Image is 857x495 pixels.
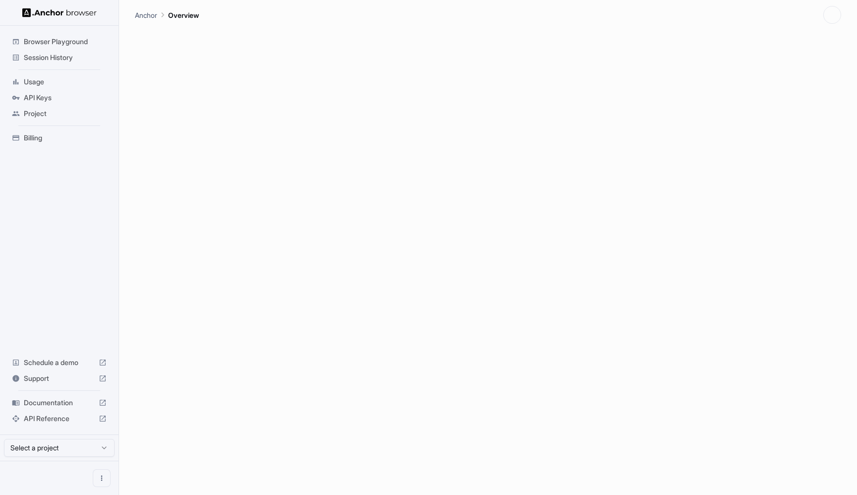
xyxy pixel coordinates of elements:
[168,10,199,20] p: Overview
[24,37,107,47] span: Browser Playground
[8,90,111,106] div: API Keys
[8,395,111,411] div: Documentation
[93,469,111,487] button: Open menu
[24,53,107,62] span: Session History
[24,93,107,103] span: API Keys
[24,398,95,408] span: Documentation
[135,9,199,20] nav: breadcrumb
[8,130,111,146] div: Billing
[24,358,95,368] span: Schedule a demo
[135,10,157,20] p: Anchor
[24,77,107,87] span: Usage
[8,34,111,50] div: Browser Playground
[8,106,111,122] div: Project
[8,355,111,371] div: Schedule a demo
[8,50,111,65] div: Session History
[8,371,111,386] div: Support
[24,414,95,424] span: API Reference
[8,74,111,90] div: Usage
[24,109,107,119] span: Project
[24,133,107,143] span: Billing
[24,373,95,383] span: Support
[8,411,111,427] div: API Reference
[22,8,97,17] img: Anchor Logo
